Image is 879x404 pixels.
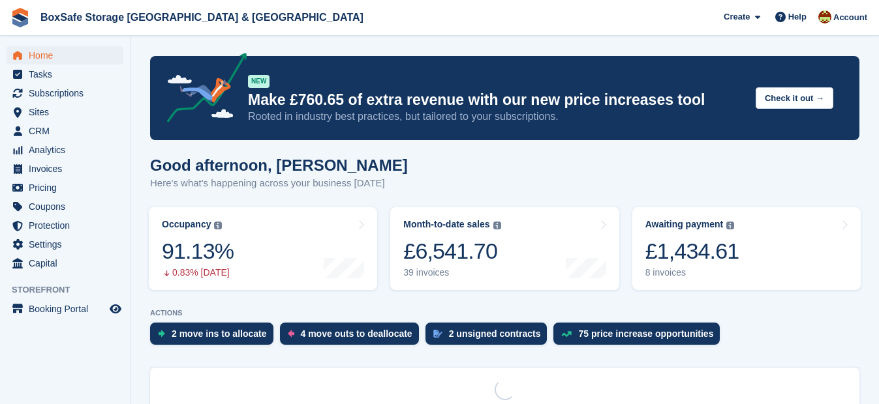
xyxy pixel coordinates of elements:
a: menu [7,46,123,65]
div: 2 move ins to allocate [172,328,267,339]
a: Occupancy 91.13% 0.83% [DATE] [149,207,377,290]
div: £6,541.70 [403,238,501,265]
img: icon-info-grey-7440780725fd019a000dd9b08b2336e03edf1995a4989e88bcd33f0948082b44.svg [493,222,501,229]
span: Coupons [29,197,107,216]
div: 0.83% [DATE] [162,267,234,278]
a: menu [7,160,123,178]
div: 39 invoices [403,267,501,278]
div: 4 move outs to deallocate [301,328,412,339]
a: menu [7,197,123,216]
a: menu [7,179,123,197]
h1: Good afternoon, [PERSON_NAME] [150,156,408,174]
div: £1,434.61 [645,238,739,265]
img: contract_signature_icon-13c848040528278c33f63329250d36e43548de30e8caae1d1a13099fd9432cc5.svg [433,330,442,338]
a: menu [7,216,123,235]
div: 8 invoices [645,267,739,278]
a: menu [7,300,123,318]
img: move_ins_to_allocate_icon-fdf77a2bb77ea45bf5b3d319d69a93e2d87916cf1d5bf7949dd705db3b84f3ca.svg [158,330,165,338]
span: Analytics [29,141,107,159]
span: CRM [29,122,107,140]
img: move_outs_to_deallocate_icon-f764333ba52eb49d3ac5e1228854f67142a1ed5810a6f6cc68b1a99e826820c5.svg [288,330,294,338]
div: Awaiting payment [645,219,724,230]
div: 2 unsigned contracts [449,328,541,339]
a: 2 move ins to allocate [150,323,280,351]
p: ACTIONS [150,309,859,317]
img: price_increase_opportunities-93ffe204e8149a01c8c9dc8f82e8f89637d9d84a8eef4429ea346261dce0b2c0.svg [561,331,572,337]
button: Check it out → [756,87,833,109]
a: 75 price increase opportunities [553,323,726,351]
span: Protection [29,216,107,235]
p: Rooted in industry best practices, but tailored to your subscriptions. [248,109,745,124]
span: Subscriptions [29,84,107,102]
img: price-adjustments-announcement-icon-8257ccfd72463d97f412b2fc003d46551f7dbcb40ab6d574587a9cd5c0d94... [156,53,247,127]
a: menu [7,254,123,272]
span: Invoices [29,160,107,178]
a: menu [7,103,123,121]
a: Preview store [108,301,123,317]
span: Settings [29,235,107,253]
a: menu [7,235,123,253]
span: Account [833,11,867,24]
a: Month-to-date sales £6,541.70 39 invoices [390,207,619,290]
span: Help [788,10,807,23]
span: Storefront [12,283,130,296]
div: Month-to-date sales [403,219,489,230]
a: 2 unsigned contracts [425,323,554,351]
div: 91.13% [162,238,234,265]
img: stora-icon-8386f47178a22dfd0bd8f6a31ec36ba5ce8667c1dd55bd0f319d3a0aa187defe.svg [10,8,30,27]
span: Booking Portal [29,300,107,318]
span: Pricing [29,179,107,197]
img: icon-info-grey-7440780725fd019a000dd9b08b2336e03edf1995a4989e88bcd33f0948082b44.svg [214,222,222,229]
img: icon-info-grey-7440780725fd019a000dd9b08b2336e03edf1995a4989e88bcd33f0948082b44.svg [726,222,734,229]
span: Capital [29,254,107,272]
p: Make £760.65 of extra revenue with our new price increases tool [248,91,745,109]
p: Here's what's happening across your business [DATE] [150,176,408,191]
div: NEW [248,75,270,88]
a: menu [7,141,123,159]
a: menu [7,122,123,140]
a: menu [7,65,123,83]
img: Kim [818,10,831,23]
span: Sites [29,103,107,121]
a: menu [7,84,123,102]
span: Tasks [29,65,107,83]
span: Home [29,46,107,65]
div: Occupancy [162,219,211,230]
span: Create [724,10,750,23]
div: 75 price increase opportunities [578,328,713,339]
a: Awaiting payment £1,434.61 8 invoices [632,207,861,290]
a: BoxSafe Storage [GEOGRAPHIC_DATA] & [GEOGRAPHIC_DATA] [35,7,369,28]
a: 4 move outs to deallocate [280,323,425,351]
